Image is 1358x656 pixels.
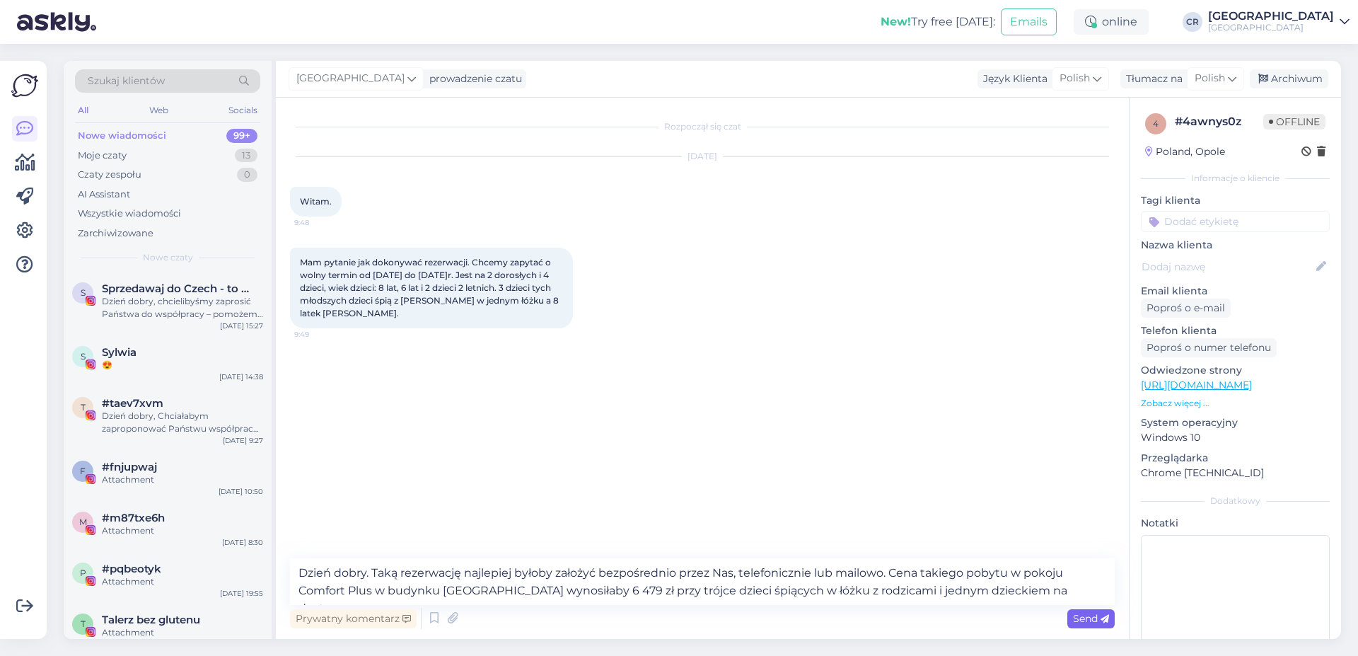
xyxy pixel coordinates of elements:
[1175,113,1263,130] div: # 4awnys0z
[1153,118,1159,129] span: 4
[102,397,163,410] span: #taev7xvm
[1141,430,1330,445] p: Windows 10
[1141,211,1330,232] input: Dodać etykietę
[102,626,263,639] div: Attachment
[80,466,86,476] span: f
[1001,8,1057,35] button: Emails
[1141,495,1330,507] div: Dodatkowy
[102,614,200,626] span: Talerz bez glutenu
[88,74,165,88] span: Szukaj klientów
[1141,516,1330,531] p: Notatki
[102,512,165,524] span: #m87txe6h
[81,402,86,413] span: t
[1263,114,1325,130] span: Offline
[1141,415,1330,430] p: System operacyjny
[1060,71,1090,86] span: Polish
[11,72,38,99] img: Askly Logo
[143,251,193,264] span: Nowe czaty
[237,168,257,182] div: 0
[80,568,86,578] span: p
[1195,71,1225,86] span: Polish
[1141,379,1252,391] a: [URL][DOMAIN_NAME]
[102,410,263,435] div: Dzień dobry, Chciałabym zaproponować Państwu współpracę. Jestem blogerką z [GEOGRAPHIC_DATA] rozp...
[424,71,522,86] div: prowadzenie czatu
[1141,172,1330,185] div: Informacje o kliencie
[1183,12,1202,32] div: CR
[102,473,263,486] div: Attachment
[81,618,86,629] span: T
[78,207,181,221] div: Wszystkie wiadomości
[78,129,166,143] div: Nowe wiadomości
[1142,259,1313,275] input: Dodaj nazwę
[226,129,257,143] div: 99+
[1141,466,1330,481] p: Chrome [TECHNICAL_ID]
[223,435,263,446] div: [DATE] 9:27
[300,196,332,207] span: Witam.
[1208,11,1350,33] a: [GEOGRAPHIC_DATA][GEOGRAPHIC_DATA]
[75,101,91,120] div: All
[1145,144,1225,159] div: Poland, Opole
[1073,612,1109,625] span: Send
[102,346,137,359] span: Sylwia
[1141,299,1231,318] div: Poproś o e-mail
[102,461,157,473] span: #fnjupwaj
[881,15,911,28] b: New!
[290,558,1115,605] textarea: Dzień dobry. Taką rezerwację najlepiej byłoby założyć bezpośrednio przez Nas, telefonicznie lub m...
[290,150,1115,163] div: [DATE]
[1250,69,1328,88] div: Archiwum
[1141,451,1330,466] p: Przeglądarka
[219,486,263,497] div: [DATE] 10:50
[300,257,561,318] span: Mam pytanie jak dokonywać rezerwacji. Chcemy zapytać o wolny termin od [DATE] do [DATE]r. Jest na...
[1141,338,1277,357] div: Poproś o numer telefonu
[290,120,1115,133] div: Rozpoczął się czat
[294,217,347,228] span: 9:48
[222,537,263,548] div: [DATE] 8:30
[220,321,263,331] div: [DATE] 15:27
[290,609,417,628] div: Prywatny komentarz
[235,149,257,163] div: 13
[1141,363,1330,378] p: Odwiedzone strony
[81,287,86,298] span: S
[226,101,260,120] div: Socials
[1141,238,1330,253] p: Nazwa klienta
[296,71,405,86] span: [GEOGRAPHIC_DATA]
[78,188,130,202] div: AI Assistant
[102,282,249,295] span: Sprzedawaj do Czech - to proste!
[1141,323,1330,338] p: Telefon klienta
[78,226,153,241] div: Zarchiwizowane
[1074,9,1149,35] div: online
[881,13,995,30] div: Try free [DATE]:
[102,524,263,537] div: Attachment
[1208,22,1334,33] div: [GEOGRAPHIC_DATA]
[79,517,87,527] span: m
[102,563,161,575] span: #pqbeotyk
[78,168,141,182] div: Czaty zespołu
[1141,284,1330,299] p: Email klienta
[102,359,263,372] div: 😍
[146,101,171,120] div: Web
[81,351,86,362] span: S
[220,588,263,599] div: [DATE] 19:55
[1120,71,1183,86] div: Tłumacz na
[1208,11,1334,22] div: [GEOGRAPHIC_DATA]
[78,149,127,163] div: Moje czaty
[294,329,347,340] span: 9:49
[219,372,263,382] div: [DATE] 14:38
[1141,397,1330,410] p: Zobacz więcej ...
[102,295,263,321] div: Dzień dobry, chcielibyśmy zaprosić Państwa do współpracy – pomożemy dotrzeć do czeskich i [DEMOGR...
[977,71,1047,86] div: Język Klienta
[1141,193,1330,208] p: Tagi klienta
[102,575,263,588] div: Attachment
